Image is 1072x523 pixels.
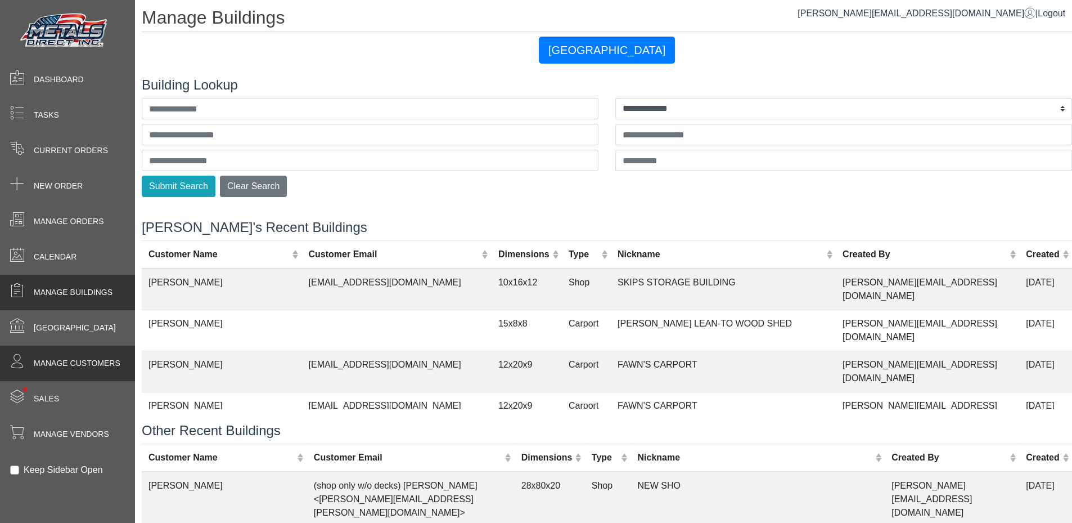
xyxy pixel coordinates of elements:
[539,45,675,55] a: [GEOGRAPHIC_DATA]
[539,37,675,64] button: [GEOGRAPHIC_DATA]
[142,310,301,351] td: [PERSON_NAME]
[34,180,83,192] span: New Order
[142,220,1072,236] h4: [PERSON_NAME]'s Recent Buildings
[562,392,611,433] td: Carport
[492,269,562,310] td: 10x16x12
[611,269,836,310] td: SKIPS STORAGE BUILDING
[1038,8,1065,18] span: Logout
[492,310,562,351] td: 15x8x8
[618,248,823,261] div: Nickname
[142,7,1072,32] h1: Manage Buildings
[562,269,611,310] td: Shop
[637,451,872,464] div: Nickname
[148,451,294,464] div: Customer Name
[11,371,39,408] span: •
[1019,310,1072,351] td: [DATE]
[34,357,120,369] span: Manage Customers
[17,10,112,52] img: Metals Direct Inc Logo
[569,248,598,261] div: Type
[836,392,1019,433] td: [PERSON_NAME][EMAIL_ADDRESS][DOMAIN_NAME]
[1026,248,1060,261] div: Created
[1019,351,1072,392] td: [DATE]
[142,176,215,197] button: Submit Search
[301,269,491,310] td: [EMAIL_ADDRESS][DOMAIN_NAME]
[836,310,1019,351] td: [PERSON_NAME][EMAIL_ADDRESS][DOMAIN_NAME]
[521,451,573,464] div: Dimensions
[492,351,562,392] td: 12x20x9
[142,423,1072,439] h4: Other Recent Buildings
[592,451,618,464] div: Type
[843,248,1007,261] div: Created By
[308,248,479,261] div: Customer Email
[142,392,301,433] td: [PERSON_NAME]
[314,451,502,464] div: Customer Email
[24,463,103,477] label: Keep Sidebar Open
[142,351,301,392] td: [PERSON_NAME]
[836,269,1019,310] td: [PERSON_NAME][EMAIL_ADDRESS][DOMAIN_NAME]
[34,145,108,157] span: Current Orders
[798,8,1035,18] a: [PERSON_NAME][EMAIL_ADDRESS][DOMAIN_NAME]
[1019,269,1072,310] td: [DATE]
[34,216,103,227] span: Manage Orders
[142,77,1072,93] h4: Building Lookup
[611,351,836,392] td: FAWN'S CARPORT
[798,7,1065,20] div: |
[148,248,289,261] div: Customer Name
[301,351,491,392] td: [EMAIL_ADDRESS][DOMAIN_NAME]
[220,176,287,197] button: Clear Search
[34,393,59,405] span: Sales
[301,392,491,433] td: [EMAIL_ADDRESS][DOMAIN_NAME]
[34,322,116,334] span: [GEOGRAPHIC_DATA]
[34,251,76,263] span: Calendar
[836,351,1019,392] td: [PERSON_NAME][EMAIL_ADDRESS][DOMAIN_NAME]
[34,74,84,86] span: Dashboard
[611,392,836,433] td: FAWN'S CARPORT
[1019,392,1072,433] td: [DATE]
[562,351,611,392] td: Carport
[142,269,301,310] td: [PERSON_NAME]
[34,428,109,440] span: Manage Vendors
[891,451,1007,464] div: Created By
[498,248,549,261] div: Dimensions
[611,310,836,351] td: [PERSON_NAME] LEAN-TO WOOD SHED
[34,287,112,298] span: Manage Buildings
[1026,451,1060,464] div: Created
[562,310,611,351] td: Carport
[34,109,59,121] span: Tasks
[492,392,562,433] td: 12x20x9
